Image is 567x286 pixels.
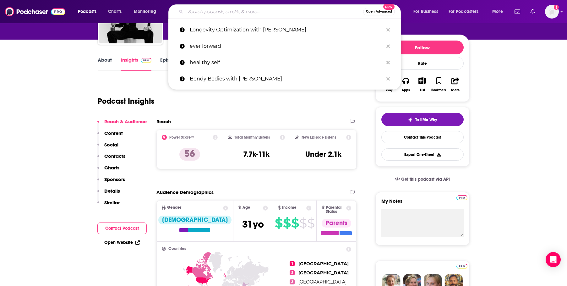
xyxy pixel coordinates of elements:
p: Social [104,142,118,148]
a: Contact This Podcast [381,131,464,143]
span: Income [282,206,297,210]
a: Bendy Bodies with [PERSON_NAME] [168,71,401,87]
a: Show notifications dropdown [528,6,537,17]
h2: Reach [156,118,171,124]
img: Podchaser Pro [456,195,467,200]
h3: 7.7k-11k [243,150,270,159]
label: My Notes [381,198,464,209]
button: Reach & Audience [97,118,147,130]
button: tell me why sparkleTell Me Why [381,113,464,126]
div: Rate [381,57,464,70]
a: Show notifications dropdown [512,6,523,17]
span: More [492,7,503,16]
span: Monitoring [134,7,156,16]
span: $ [283,218,291,228]
p: Charts [104,165,119,171]
a: Episodes121 [160,57,190,71]
input: Search podcasts, credits, & more... [186,7,363,17]
div: Apps [402,88,410,92]
span: Get this podcast via API [401,177,450,182]
span: Gender [167,206,181,210]
a: ever forward [168,38,401,54]
button: Bookmark [431,73,447,96]
button: Apps [398,73,414,96]
img: User Profile [545,5,559,19]
span: [GEOGRAPHIC_DATA] [298,279,346,285]
a: heal thy self [168,54,401,71]
a: About [98,57,112,71]
span: Open Advanced [366,10,392,13]
h2: New Episode Listens [302,135,336,140]
p: Reach & Audience [104,118,147,124]
button: Share [447,73,463,96]
img: Podchaser - Follow, Share and Rate Podcasts [5,6,65,18]
a: Get this podcast via API [390,172,455,187]
p: Contacts [104,153,125,159]
span: 31 yo [242,218,264,230]
span: Charts [108,7,122,16]
span: Parental Status [326,206,345,214]
h2: Power Score™ [169,135,194,140]
div: List [420,88,425,92]
p: 56 [179,148,200,161]
button: open menu [444,7,488,17]
h3: Under 2.1k [305,150,341,159]
span: $ [307,218,314,228]
button: open menu [129,7,164,17]
a: Longevity Optimization with [PERSON_NAME] [168,22,401,38]
span: New [383,4,395,10]
p: Sponsors [104,176,125,182]
p: Similar [104,200,120,206]
button: Social [97,142,118,153]
button: Follow [381,41,464,54]
button: open menu [409,7,446,17]
button: Sponsors [97,176,125,188]
div: Search podcasts, credits, & more... [174,4,407,19]
button: Content [97,130,123,142]
span: 1 [290,261,295,266]
svg: Add a profile image [554,5,559,10]
button: Contacts [97,153,125,165]
button: Export One-Sheet [381,148,464,161]
span: 3 [290,279,295,284]
button: Contact Podcast [97,223,147,234]
button: List [414,73,430,96]
img: tell me why sparkle [408,117,413,122]
span: $ [299,218,307,228]
a: Open Website [104,240,140,245]
div: Play [386,88,393,92]
p: Content [104,130,123,136]
span: Tell Me Why [415,117,437,122]
div: Share [451,88,460,92]
a: InsightsPodchaser Pro [121,57,152,71]
span: $ [291,218,299,228]
span: Age [243,206,250,210]
h2: Audience Demographics [156,189,214,195]
div: Parents [322,219,351,228]
a: Pro website [456,194,467,200]
p: ever forward [190,38,383,54]
button: Open AdvancedNew [363,8,395,15]
p: heal thy self [190,54,383,71]
p: Details [104,188,120,194]
img: Podchaser Pro [141,58,152,63]
img: Podchaser Pro [456,264,467,269]
span: [GEOGRAPHIC_DATA] [298,261,349,267]
p: Bendy Bodies with Dr. Linda Bluestein [190,71,383,87]
a: Pro website [456,263,467,269]
div: Open Intercom Messenger [546,252,561,267]
a: Charts [104,7,125,17]
span: Podcasts [78,7,96,16]
span: For Business [413,7,438,16]
button: Charts [97,165,119,176]
button: Similar [97,200,120,211]
button: Details [97,188,120,200]
button: open menu [74,7,105,17]
button: Show profile menu [545,5,559,19]
span: For Podcasters [449,7,479,16]
p: Longevity Optimization with Kayla Barnes-Lentz [190,22,383,38]
h2: Total Monthly Listens [234,135,270,140]
span: Countries [168,247,186,251]
div: [DEMOGRAPHIC_DATA] [158,216,232,224]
